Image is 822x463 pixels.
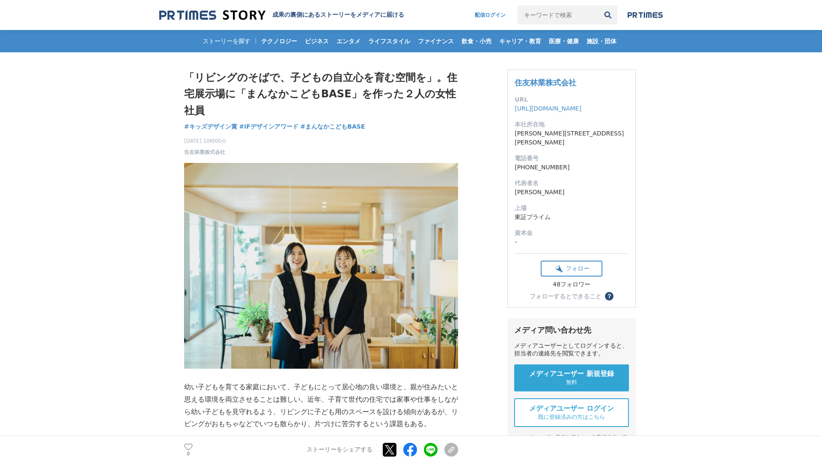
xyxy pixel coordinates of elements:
[258,37,301,45] span: テクノロジー
[515,213,628,222] dd: 東証プライム
[518,6,599,24] input: キーワードで検索
[541,281,602,289] div: 48フォロワー
[514,364,629,391] a: メディアユーザー 新規登録 無料
[599,6,617,24] button: 検索
[301,37,332,45] span: ビジネス
[514,398,629,427] a: メディアユーザー ログイン 既に登録済みの方はこちら
[545,30,582,52] a: 医療・健康
[458,30,495,52] a: 飲食・小売
[414,37,457,45] span: ファイナンス
[159,9,404,21] a: 成果の裏側にあるストーリーをメディアに届ける 成果の裏側にあるストーリーをメディアに届ける
[458,37,495,45] span: 飲食・小売
[184,123,237,130] span: #キッズデザイン賞
[365,37,414,45] span: ライフスタイル
[184,163,458,369] img: thumbnail_b74e13d0-71d4-11f0-8cd6-75e66c4aab62.jpg
[301,122,365,131] a: #まんなかこどもBASE
[515,163,628,172] dd: [PHONE_NUMBER]
[514,325,629,335] div: メディア問い合わせ先
[538,413,605,421] span: 既に登録済みの方はこちら
[184,381,458,430] p: 幼い子どもを育てる家庭において、子どもにとって居心地の良い環境と、親が住みたいと思える環境を両立させることは難しい。近年、子育て世代の住宅では家事や仕事をしながら幼い子どもを見守れるよう、リビン...
[515,204,628,213] dt: 上場
[365,30,414,52] a: ライフスタイル
[301,123,365,130] span: #まんなかこどもBASE
[496,30,545,52] a: キャリア・教育
[258,30,301,52] a: テクノロジー
[515,238,628,247] dd: -
[159,9,265,21] img: 成果の裏側にあるストーリーをメディアに届ける
[515,78,576,87] a: 住友林業株式会社
[333,30,364,52] a: エンタメ
[184,451,193,456] p: 0
[239,122,298,131] a: #iFデザインアワード
[184,148,225,156] a: 住友林業株式会社
[530,293,602,299] div: フォローするとできること
[529,370,614,379] span: メディアユーザー 新規登録
[583,37,620,45] span: 施設・団体
[515,105,581,112] a: [URL][DOMAIN_NAME]
[496,37,545,45] span: キャリア・教育
[515,154,628,163] dt: 電話番号
[515,228,628,238] dt: 資本金
[529,404,614,413] span: メディアユーザー ログイン
[239,123,298,130] span: #iFデザインアワード
[307,446,372,454] p: ストーリーをシェアする
[605,292,614,301] button: ？
[184,122,237,131] a: #キッズデザイン賞
[515,188,628,197] dd: [PERSON_NAME]
[184,69,458,119] h1: 「リビングのそばで、子どもの自立心を育む空間を」。住宅展示場に「まんなかこどもBASE」を作った２人の女性社員
[515,129,628,147] dd: [PERSON_NAME][STREET_ADDRESS][PERSON_NAME]
[184,137,226,145] span: [DATE] 10時00分
[515,179,628,188] dt: 代表者名
[606,293,612,299] span: ？
[515,120,628,129] dt: 本社所在地
[541,261,602,277] button: フォロー
[272,11,404,19] h2: 成果の裏側にあるストーリーをメディアに届ける
[628,12,663,18] img: prtimes
[466,6,514,24] a: 配信ログイン
[566,379,577,386] span: 無料
[333,37,364,45] span: エンタメ
[414,30,457,52] a: ファイナンス
[583,30,620,52] a: 施設・団体
[301,30,332,52] a: ビジネス
[545,37,582,45] span: 医療・健康
[515,95,628,104] dt: URL
[514,342,629,358] div: メディアユーザーとしてログインすると、担当者の連絡先を閲覧できます。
